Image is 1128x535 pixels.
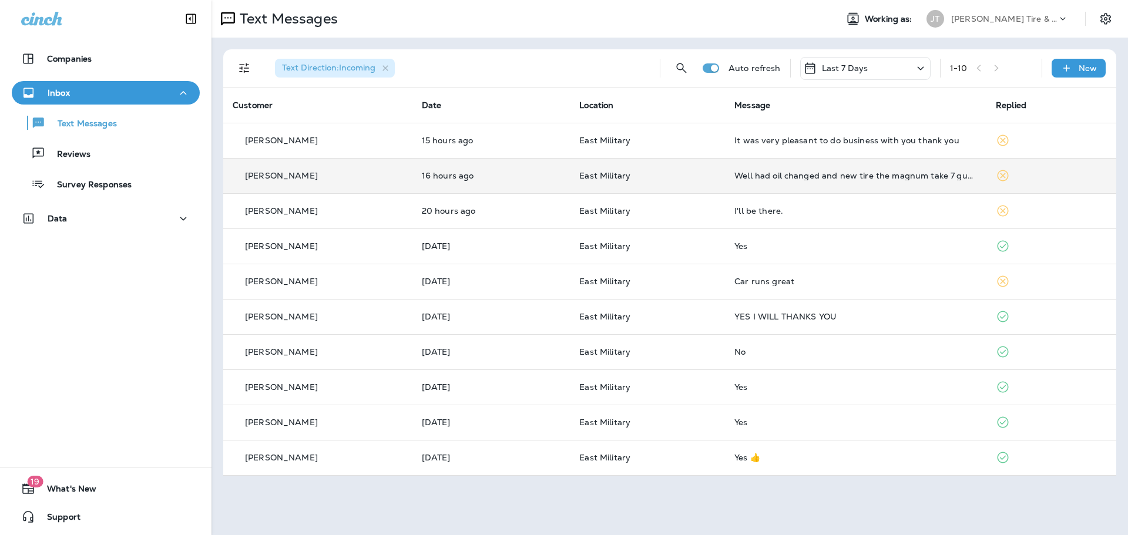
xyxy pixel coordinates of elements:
div: Well had oil changed and new tire the magnum take 7 guards only put in 6 not too happy ! I've bee... [734,171,977,180]
div: It was very pleasant to do business with you thank you [734,136,977,145]
span: Message [734,100,770,110]
p: Text Messages [46,119,117,130]
div: Yes [734,382,977,392]
p: [PERSON_NAME] [245,136,318,145]
span: East Military [579,417,630,428]
p: [PERSON_NAME] [245,382,318,392]
div: Yes 👍 [734,453,977,462]
div: Yes [734,418,977,427]
button: Reviews [12,141,200,166]
p: [PERSON_NAME] [245,453,318,462]
span: East Military [579,170,630,181]
button: Survey Responses [12,171,200,196]
button: 19What's New [12,477,200,500]
span: East Military [579,382,630,392]
p: [PERSON_NAME] [245,206,318,216]
p: [PERSON_NAME] [245,418,318,427]
span: Working as: [865,14,915,24]
button: Search Messages [670,56,693,80]
p: Sep 7, 2025 09:10 AM [422,347,561,356]
button: Collapse Sidebar [174,7,207,31]
span: Support [35,512,80,526]
span: Text Direction : Incoming [282,62,375,73]
p: Sep 4, 2025 09:01 AM [422,453,561,462]
p: Sep 4, 2025 09:50 AM [422,418,561,427]
p: Survey Responses [45,180,132,191]
button: Support [12,505,200,529]
p: Inbox [48,88,70,97]
button: Text Messages [12,110,200,135]
p: Sep 10, 2025 04:55 PM [422,171,561,180]
p: [PERSON_NAME] [245,312,318,321]
div: Car runs great [734,277,977,286]
span: 19 [27,476,43,487]
span: Customer [233,100,273,110]
span: East Military [579,346,630,357]
div: 1 - 10 [950,63,968,73]
p: Sep 8, 2025 02:09 PM [422,277,561,286]
span: Location [579,100,613,110]
div: No [734,347,977,356]
p: Companies [47,54,92,63]
p: [PERSON_NAME] [245,347,318,356]
div: Yes [734,241,977,251]
p: Sep 4, 2025 11:37 AM [422,382,561,392]
div: YES I WILL THANKS YOU [734,312,977,321]
p: Sep 9, 2025 03:21 PM [422,241,561,251]
p: [PERSON_NAME] [245,171,318,180]
p: [PERSON_NAME] [245,277,318,286]
div: JT [926,10,944,28]
p: Sep 7, 2025 10:00 AM [422,312,561,321]
p: Text Messages [235,10,338,28]
button: Inbox [12,81,200,105]
p: Last 7 Days [822,63,868,73]
span: East Military [579,276,630,287]
span: East Military [579,311,630,322]
div: Text Direction:Incoming [275,59,395,78]
span: East Military [579,452,630,463]
p: Data [48,214,68,223]
p: Reviews [45,149,90,160]
p: [PERSON_NAME] Tire & Auto [951,14,1057,23]
p: Sep 10, 2025 05:47 PM [422,136,561,145]
p: New [1079,63,1097,73]
span: East Military [579,135,630,146]
span: What's New [35,484,96,498]
p: Auto refresh [728,63,781,73]
span: East Military [579,206,630,216]
p: Sep 10, 2025 12:47 PM [422,206,561,216]
button: Filters [233,56,256,80]
span: East Military [579,241,630,251]
button: Companies [12,47,200,70]
div: I'll be there. [734,206,977,216]
span: Replied [996,100,1026,110]
span: Date [422,100,442,110]
button: Settings [1095,8,1116,29]
p: [PERSON_NAME] [245,241,318,251]
button: Data [12,207,200,230]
